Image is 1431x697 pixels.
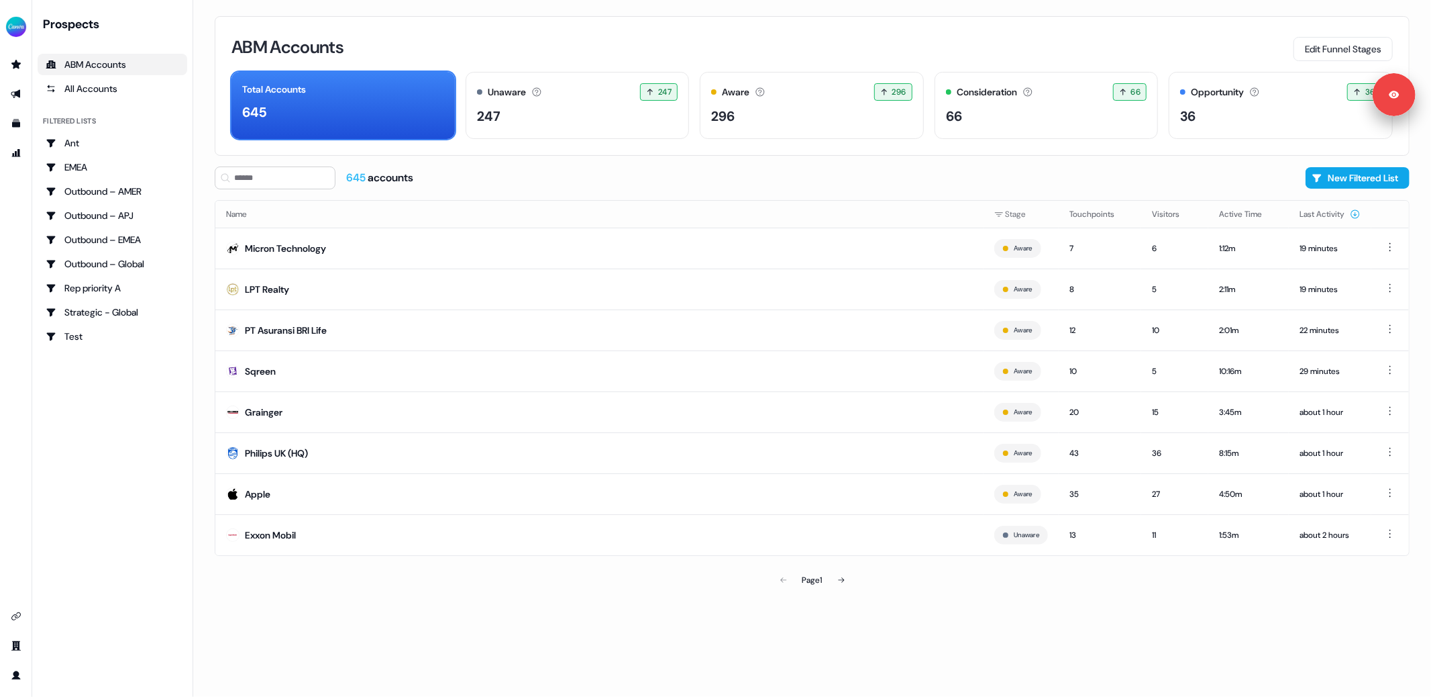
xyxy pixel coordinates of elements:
button: Aware [1014,242,1032,254]
div: 15 [1152,406,1198,419]
button: Aware [1014,324,1032,336]
div: Strategic - Global [46,306,179,319]
div: 2:01m [1219,324,1278,337]
div: 20 [1069,406,1130,419]
span: 645 [346,171,368,185]
button: Unaware [1014,529,1039,541]
div: ABM Accounts [46,58,179,71]
div: 66 [946,106,962,126]
div: 12 [1069,324,1130,337]
a: Go to outbound experience [5,83,27,105]
span: 36 [1365,85,1375,99]
a: Go to Ant [38,132,187,154]
div: Exxon Mobil [245,528,296,542]
div: Micron Technology [245,242,326,255]
div: Outbound – Global [46,257,179,271]
div: 22 minutes [1300,324,1361,337]
button: Last Activity [1300,202,1361,226]
a: Go to team [5,635,27,657]
div: 8 [1069,283,1130,296]
div: Sqreen [245,365,276,378]
div: 36 [1180,106,1196,126]
span: 247 [658,85,672,99]
div: 1:53m [1219,528,1278,542]
a: Go to Outbound – APJ [38,205,187,226]
div: 5 [1152,283,1198,296]
div: LPT Realty [245,283,289,296]
div: Prospects [43,16,187,32]
div: 29 minutes [1300,365,1361,378]
a: Go to attribution [5,142,27,164]
div: about 1 hour [1300,406,1361,419]
button: Aware [1014,447,1032,459]
div: 13 [1069,528,1130,542]
a: ABM Accounts [38,54,187,75]
div: Unaware [488,85,526,99]
div: Outbound – APJ [46,209,179,222]
div: 5 [1152,365,1198,378]
div: 4:50m [1219,487,1278,501]
div: Test [46,330,179,343]
button: New Filtered List [1306,167,1410,189]
div: 10 [1152,324,1198,337]
div: EMEA [46,160,179,174]
div: All Accounts [46,82,179,95]
div: Rep priority A [46,281,179,295]
a: Go to templates [5,113,27,134]
a: Go to Outbound – AMER [38,181,187,202]
div: Philips UK (HQ) [245,447,308,460]
div: 296 [711,106,735,126]
div: Grainger [245,406,282,419]
div: 247 [477,106,500,126]
div: PT Asuransi BRI Life [245,324,327,337]
div: 8:15m [1219,447,1278,460]
h3: ABM Accounts [231,38,343,56]
div: 19 minutes [1300,242,1361,255]
div: about 1 hour [1300,447,1361,460]
a: Go to EMEA [38,156,187,178]
div: 2:11m [1219,283,1278,296]
a: Go to integrations [5,606,27,627]
div: 11 [1152,528,1198,542]
div: Page 1 [802,573,823,587]
div: Total Accounts [242,83,306,97]
a: All accounts [38,78,187,99]
div: about 2 hours [1300,528,1361,542]
button: Aware [1014,283,1032,295]
a: Go to Strategic - Global [38,301,187,323]
div: 645 [242,102,266,122]
a: Go to Outbound – Global [38,253,187,275]
div: accounts [346,171,413,185]
div: 6 [1152,242,1198,255]
a: Go to prospects [5,54,27,75]
span: 296 [892,85,906,99]
div: Outbound – EMEA [46,233,179,246]
div: about 1 hour [1300,487,1361,501]
div: 35 [1069,487,1130,501]
button: Aware [1014,406,1032,418]
div: 19 minutes [1300,283,1361,296]
a: Go to profile [5,665,27,686]
span: 66 [1131,85,1141,99]
div: Opportunity [1191,85,1244,99]
button: Edit Funnel Stages [1293,37,1393,61]
div: 10:16m [1219,365,1278,378]
div: 10 [1069,365,1130,378]
a: Go to Test [38,326,187,347]
div: Outbound – AMER [46,185,179,198]
button: Visitors [1152,202,1196,226]
div: Apple [245,487,270,501]
div: Aware [722,85,749,99]
button: Aware [1014,365,1032,377]
th: Name [215,201,984,228]
div: 3:45m [1219,406,1278,419]
div: 7 [1069,242,1130,255]
a: Go to Rep priority A [38,277,187,299]
a: Go to Outbound – EMEA [38,229,187,250]
div: Filtered lists [43,115,96,127]
button: Touchpoints [1069,202,1130,226]
div: Ant [46,136,179,150]
button: Active Time [1219,202,1278,226]
div: Stage [994,207,1048,221]
div: Consideration [957,85,1017,99]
